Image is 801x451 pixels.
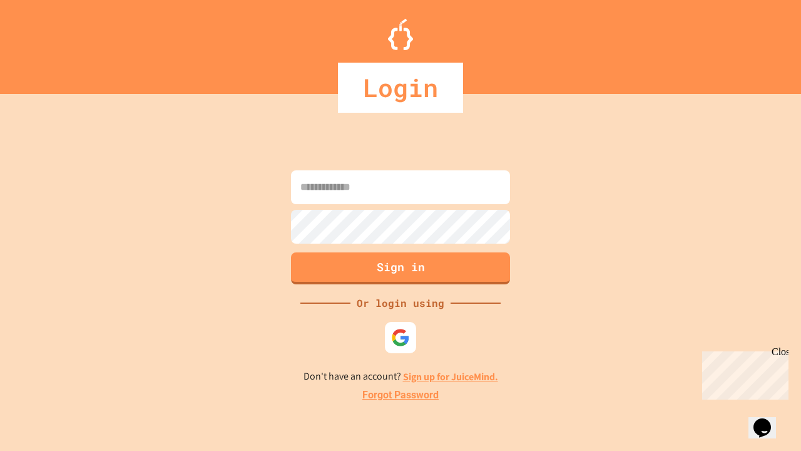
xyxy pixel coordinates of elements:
img: Logo.svg [388,19,413,50]
iframe: chat widget [697,346,788,400]
iframe: chat widget [748,401,788,438]
a: Forgot Password [362,388,439,403]
img: google-icon.svg [391,328,410,347]
p: Don't have an account? [304,369,498,385]
a: Sign up for JuiceMind. [403,370,498,383]
button: Sign in [291,252,510,284]
div: Or login using [350,296,451,311]
div: Chat with us now!Close [5,5,86,80]
div: Login [338,63,463,113]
